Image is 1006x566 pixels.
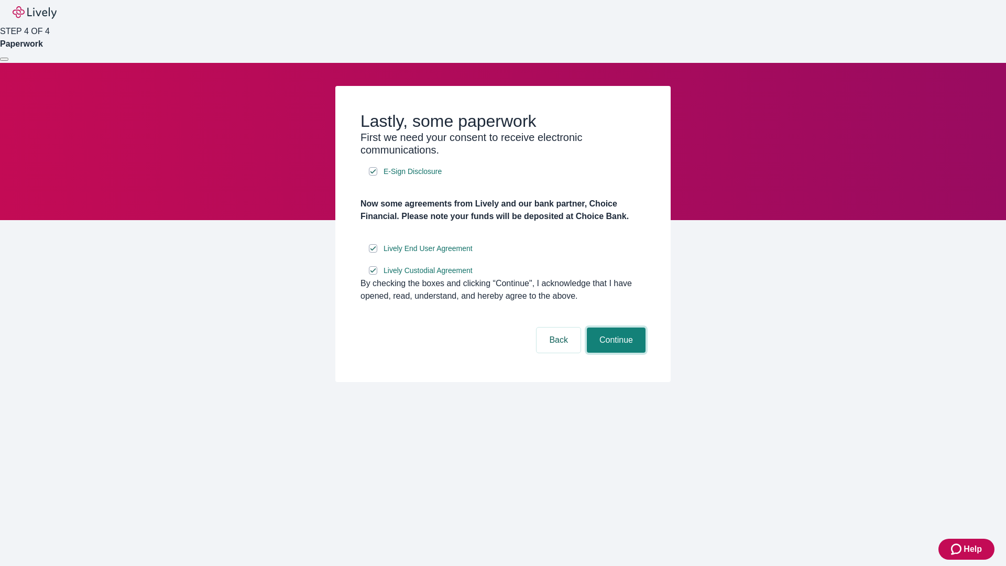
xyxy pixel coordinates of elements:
button: Zendesk support iconHelp [938,539,994,560]
a: e-sign disclosure document [381,165,444,178]
a: e-sign disclosure document [381,242,475,255]
span: Help [964,543,982,556]
h2: Lastly, some paperwork [360,111,646,131]
h3: First we need your consent to receive electronic communications. [360,131,646,156]
button: Continue [587,328,646,353]
svg: Zendesk support icon [951,543,964,556]
h4: Now some agreements from Lively and our bank partner, Choice Financial. Please note your funds wi... [360,198,646,223]
img: Lively [13,6,57,19]
div: By checking the boxes and clicking “Continue", I acknowledge that I have opened, read, understand... [360,277,646,302]
a: e-sign disclosure document [381,264,475,277]
span: E-Sign Disclosure [384,166,442,177]
span: Lively End User Agreement [384,243,473,254]
span: Lively Custodial Agreement [384,265,473,276]
button: Back [537,328,581,353]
